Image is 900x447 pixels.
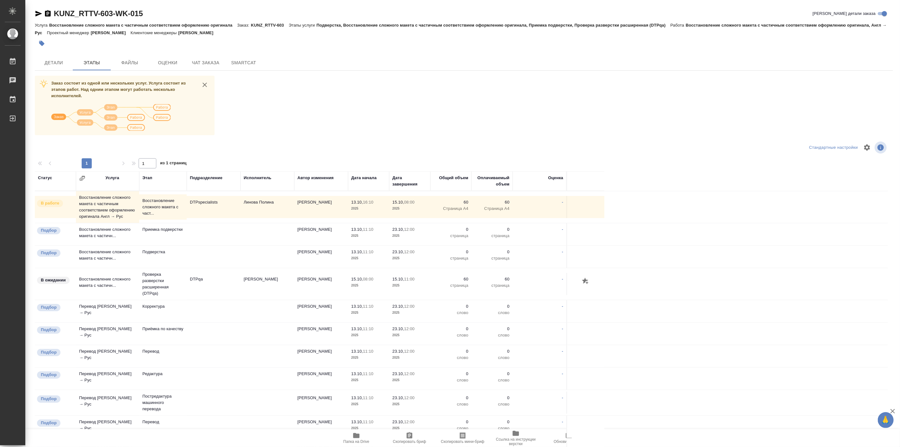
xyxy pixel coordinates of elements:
[542,429,596,447] button: Обновить файлы
[363,419,373,424] p: 11:10
[475,348,509,355] p: 0
[434,282,468,289] p: страница
[142,348,184,355] p: Перевод
[475,249,509,255] p: 0
[160,159,187,168] span: из 1 страниц
[153,59,183,67] span: Оценки
[562,395,563,400] a: -
[76,323,139,345] td: Перевод [PERSON_NAME] → Рус
[404,349,415,354] p: 12:00
[363,249,373,254] p: 11:10
[41,250,57,256] p: Подбор
[351,395,363,400] p: 13.10,
[404,249,415,254] p: 12:00
[142,198,184,217] p: Восстановление сложного макета с част...
[251,23,289,28] p: KUNZ_RTTV-603
[436,429,489,447] button: Скопировать мини-бриф
[363,326,373,331] p: 11:10
[548,175,563,181] div: Оценка
[351,371,363,376] p: 13.10,
[44,10,52,17] button: Скопировать ссылку
[41,277,66,283] p: В ожидании
[316,23,670,28] p: Подверстка, Восстановление сложного макета с частичным соответствием оформлению оригинала, Приемк...
[41,372,57,378] p: Подбор
[475,199,509,205] p: 60
[434,255,468,261] p: страница
[187,273,241,295] td: DTPqa
[363,395,373,400] p: 11:10
[392,304,404,309] p: 23.10,
[351,255,386,261] p: 2025
[475,276,509,282] p: 60
[404,326,415,331] p: 12:00
[363,277,373,281] p: 08:00
[562,277,563,281] a: -
[434,419,468,425] p: 0
[562,249,563,254] a: -
[142,393,184,412] p: Постредактура машинного перевода
[554,439,584,444] span: Обновить файлы
[351,282,386,289] p: 2025
[404,419,415,424] p: 12:00
[404,227,415,232] p: 12:00
[351,304,363,309] p: 13.10,
[178,30,218,35] p: [PERSON_NAME]
[200,80,209,90] button: close
[142,419,184,425] p: Перевод
[41,304,57,311] p: Подбор
[392,371,404,376] p: 23.10,
[41,200,59,206] p: В работе
[475,175,509,187] div: Оплачиваемый объем
[228,59,259,67] span: SmartCat
[434,425,468,431] p: слово
[49,23,237,28] p: Восстановление сложного макета с частичным соответствием оформлению оригинала
[392,205,427,212] p: 2025
[343,439,369,444] span: Папка на Drive
[351,349,363,354] p: 13.10,
[35,10,42,17] button: Скопировать ссылку для ЯМессенджера
[475,425,509,431] p: слово
[404,304,415,309] p: 12:00
[404,277,415,281] p: 11:00
[115,59,145,67] span: Файлы
[434,249,468,255] p: 0
[330,429,383,447] button: Папка на Drive
[294,223,348,245] td: [PERSON_NAME]
[475,226,509,233] p: 0
[294,368,348,390] td: [PERSON_NAME]
[35,23,49,28] p: Услуга
[580,276,591,287] button: Добавить оценку
[351,401,386,407] p: 2025
[475,355,509,361] p: слово
[294,246,348,268] td: [PERSON_NAME]
[363,349,373,354] p: 11:10
[434,276,468,282] p: 60
[41,396,57,402] p: Подбор
[289,23,316,28] p: Этапы услуги
[392,326,404,331] p: 23.10,
[434,371,468,377] p: 0
[351,249,363,254] p: 13.10,
[351,377,386,383] p: 2025
[434,395,468,401] p: 0
[244,175,272,181] div: Исполнитель
[434,199,468,205] p: 60
[76,191,139,223] td: Восстановление сложного макета с частичным соответствием оформлению оригинала Англ → Рус
[294,345,348,367] td: [PERSON_NAME]
[41,327,57,333] p: Подбор
[237,23,251,28] p: Заказ:
[294,416,348,438] td: [PERSON_NAME]
[392,401,427,407] p: 2025
[241,273,294,295] td: [PERSON_NAME]
[392,377,427,383] p: 2025
[475,419,509,425] p: 0
[351,310,386,316] p: 2025
[294,323,348,345] td: [PERSON_NAME]
[351,425,386,431] p: 2025
[489,429,542,447] button: Ссылка на инструкции верстки
[392,200,404,205] p: 15.10,
[38,175,52,181] div: Статус
[54,9,143,18] a: KUNZ_RTTV-603-WK-015
[77,59,107,67] span: Этапы
[475,282,509,289] p: страница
